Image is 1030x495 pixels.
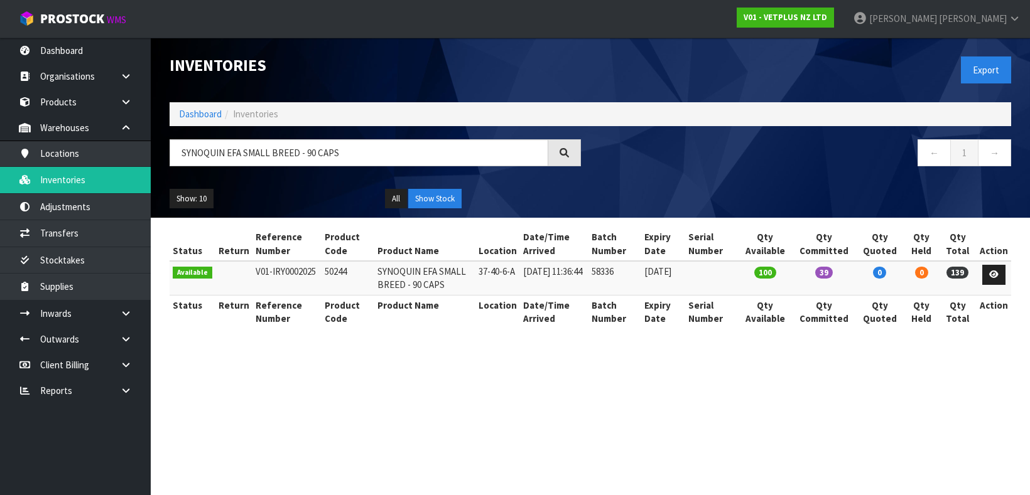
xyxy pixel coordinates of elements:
[170,189,214,209] button: Show: 10
[792,295,855,328] th: Qty Committed
[855,295,904,328] th: Qty Quoted
[978,139,1011,166] a: →
[600,139,1011,170] nav: Page navigation
[252,227,322,261] th: Reference Number
[374,295,476,328] th: Product Name
[40,11,104,27] span: ProStock
[738,227,792,261] th: Qty Available
[173,267,212,279] span: Available
[170,227,215,261] th: Status
[215,295,252,328] th: Return
[977,295,1011,328] th: Action
[588,261,642,295] td: 58336
[385,189,407,209] button: All
[961,56,1011,83] button: Export
[939,227,977,261] th: Qty Total
[233,108,278,120] span: Inventories
[939,13,1007,24] span: [PERSON_NAME]
[170,56,581,75] h1: Inventories
[408,189,462,209] button: Show Stock
[754,267,776,279] span: 100
[946,267,968,279] span: 139
[904,295,939,328] th: Qty Held
[869,13,937,24] span: [PERSON_NAME]
[475,261,520,295] td: 37-40-6-A
[738,295,792,328] th: Qty Available
[475,227,520,261] th: Location
[685,295,739,328] th: Serial Number
[744,12,827,23] strong: V01 - VETPLUS NZ LTD
[815,267,833,279] span: 39
[475,295,520,328] th: Location
[107,14,126,26] small: WMS
[374,227,476,261] th: Product Name
[644,265,671,277] span: [DATE]
[873,267,886,279] span: 0
[939,295,977,328] th: Qty Total
[170,295,215,328] th: Status
[520,261,588,295] td: [DATE] 11:36:44
[641,295,685,328] th: Expiry Date
[252,295,322,328] th: Reference Number
[792,227,855,261] th: Qty Committed
[918,139,951,166] a: ←
[737,8,834,28] a: V01 - VETPLUS NZ LTD
[685,227,739,261] th: Serial Number
[915,267,928,279] span: 0
[855,227,904,261] th: Qty Quoted
[252,261,322,295] td: V01-IRY0002025
[215,227,252,261] th: Return
[977,227,1011,261] th: Action
[322,227,374,261] th: Product Code
[19,11,35,26] img: cube-alt.png
[520,295,588,328] th: Date/Time Arrived
[520,227,588,261] th: Date/Time Arrived
[641,227,685,261] th: Expiry Date
[588,227,642,261] th: Batch Number
[904,227,939,261] th: Qty Held
[588,295,642,328] th: Batch Number
[179,108,222,120] a: Dashboard
[374,261,476,295] td: SYNOQUIN EFA SMALL BREED - 90 CAPS
[322,295,374,328] th: Product Code
[322,261,374,295] td: 50244
[170,139,548,166] input: Search inventories
[950,139,978,166] a: 1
